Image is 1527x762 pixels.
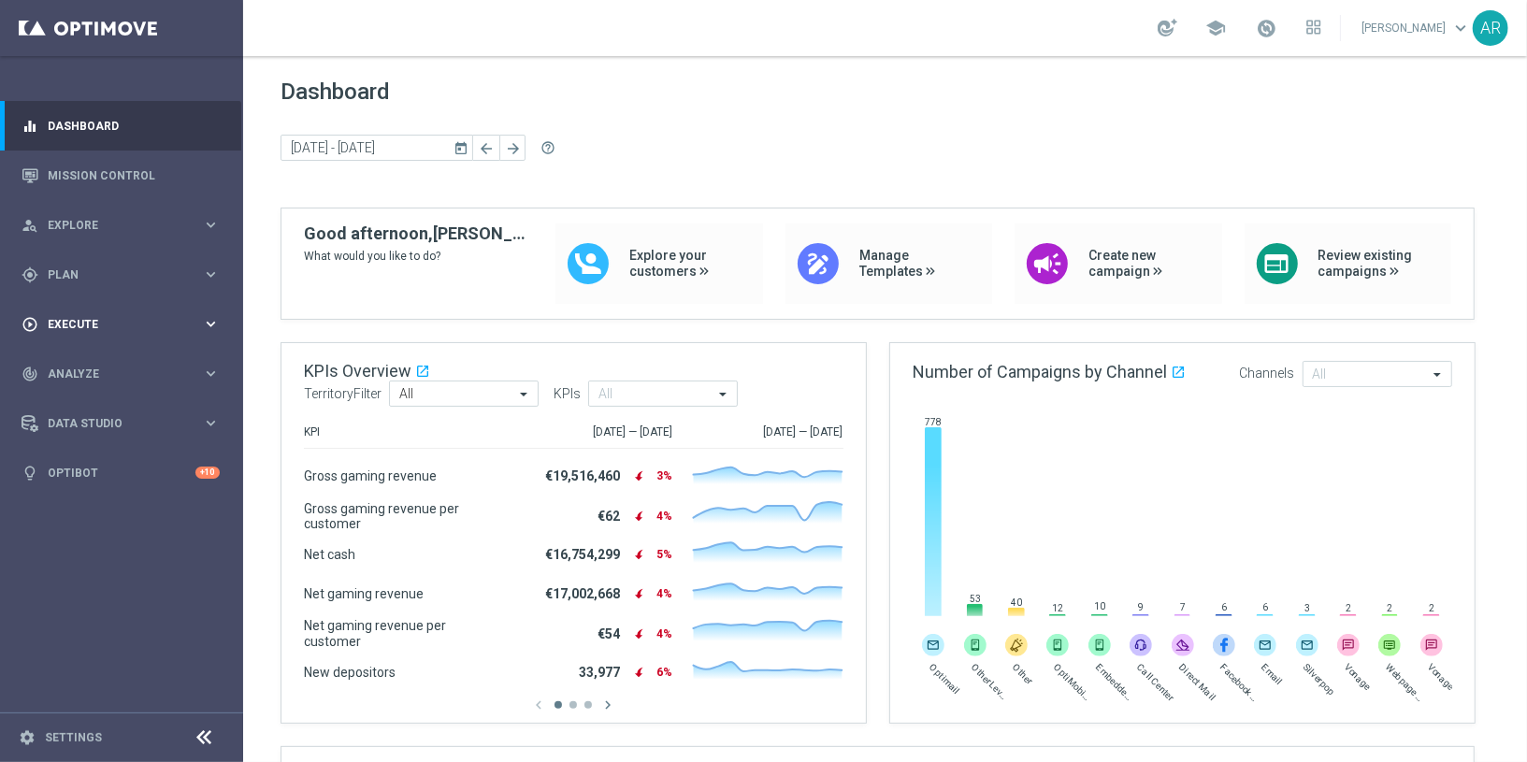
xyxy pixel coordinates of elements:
[21,367,221,381] button: track_changes Analyze keyboard_arrow_right
[21,119,221,134] button: equalizer Dashboard
[45,732,102,743] a: Settings
[48,220,202,231] span: Explore
[19,729,36,746] i: settings
[195,467,220,479] div: +10
[22,366,202,382] div: Analyze
[21,317,221,332] button: play_circle_outline Execute keyboard_arrow_right
[22,217,202,234] div: Explore
[48,368,202,380] span: Analyze
[48,319,202,330] span: Execute
[48,448,195,497] a: Optibot
[22,316,202,333] div: Execute
[22,415,202,432] div: Data Studio
[202,414,220,432] i: keyboard_arrow_right
[1360,14,1473,42] a: [PERSON_NAME]keyboard_arrow_down
[21,168,221,183] button: Mission Control
[48,418,202,429] span: Data Studio
[48,151,220,200] a: Mission Control
[22,118,38,135] i: equalizer
[22,316,38,333] i: play_circle_outline
[48,269,202,280] span: Plan
[21,218,221,233] button: person_search Explore keyboard_arrow_right
[21,416,221,431] button: Data Studio keyboard_arrow_right
[202,266,220,283] i: keyboard_arrow_right
[202,216,220,234] i: keyboard_arrow_right
[22,448,220,497] div: Optibot
[22,266,202,283] div: Plan
[1473,10,1508,46] div: AR
[202,365,220,382] i: keyboard_arrow_right
[22,217,38,234] i: person_search
[1205,18,1226,38] span: school
[22,366,38,382] i: track_changes
[202,315,220,333] i: keyboard_arrow_right
[22,465,38,482] i: lightbulb
[21,267,221,282] button: gps_fixed Plan keyboard_arrow_right
[1450,18,1471,38] span: keyboard_arrow_down
[22,101,220,151] div: Dashboard
[22,266,38,283] i: gps_fixed
[21,466,221,481] button: lightbulb Optibot +10
[22,151,220,200] div: Mission Control
[48,101,220,151] a: Dashboard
